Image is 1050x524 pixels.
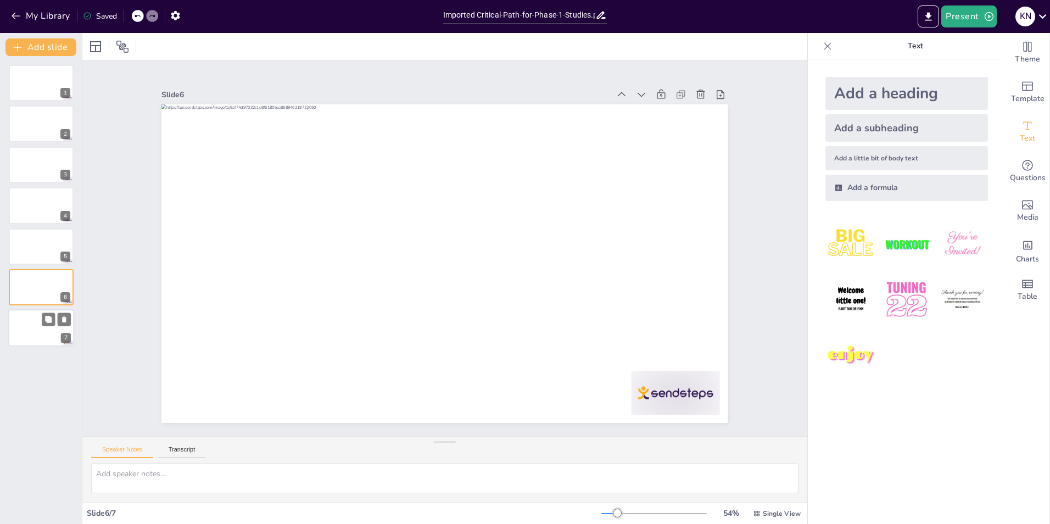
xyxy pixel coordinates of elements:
img: 3.jpeg [937,219,988,270]
div: Add ready made slides [1006,73,1049,112]
div: 4 [9,187,74,224]
span: Theme [1015,53,1040,65]
span: Template [1011,93,1045,105]
button: Transcript [158,446,206,458]
div: 1 [9,65,74,101]
img: 7.jpeg [825,330,876,381]
div: 5 [60,252,70,261]
div: Get real-time input from your audience [1006,152,1049,191]
p: Text [836,33,995,59]
div: 7 [8,310,74,347]
img: 6.jpeg [937,274,988,325]
div: Slide 6 / 7 [87,508,601,519]
div: Add a subheading [825,114,988,142]
span: Media [1017,211,1038,224]
button: Duplicate Slide [42,313,55,326]
div: 54 % [718,508,744,519]
span: Questions [1010,172,1046,184]
div: k n [1015,7,1035,26]
div: Add charts and graphs [1006,231,1049,270]
div: 5 [9,228,74,265]
div: Slide 6 [265,379,711,436]
div: 7 [61,333,71,343]
img: 5.jpeg [881,274,932,325]
div: 2 [9,105,74,142]
img: 1.jpeg [825,219,876,270]
div: Add text boxes [1006,112,1049,152]
div: Add a formula [825,175,988,201]
div: Add a little bit of body text [825,146,988,170]
div: 6 [9,269,74,305]
span: Text [1020,132,1035,144]
button: Delete Slide [58,313,71,326]
div: Saved [83,11,117,21]
div: 2 [60,129,70,139]
div: 6 [60,292,70,302]
div: Add a table [1006,270,1049,310]
div: 3 [60,170,70,180]
div: Change the overall theme [1006,33,1049,73]
img: 2.jpeg [881,219,932,270]
span: Table [1018,291,1037,303]
div: Add images, graphics, shapes or video [1006,191,1049,231]
div: 4 [60,211,70,221]
div: Layout [87,38,104,55]
img: 4.jpeg [825,274,876,325]
span: Position [116,40,129,53]
span: Charts [1016,253,1039,265]
div: Add a heading [825,77,988,110]
button: Add slide [5,38,76,56]
button: My Library [8,7,75,25]
div: 1 [60,88,70,98]
button: k n [1015,5,1035,27]
input: Insert title [443,7,596,23]
div: 3 [9,147,74,183]
button: Export to PowerPoint [918,5,939,27]
button: Speaker Notes [91,446,153,458]
span: Single View [763,509,801,518]
button: Present [941,5,996,27]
